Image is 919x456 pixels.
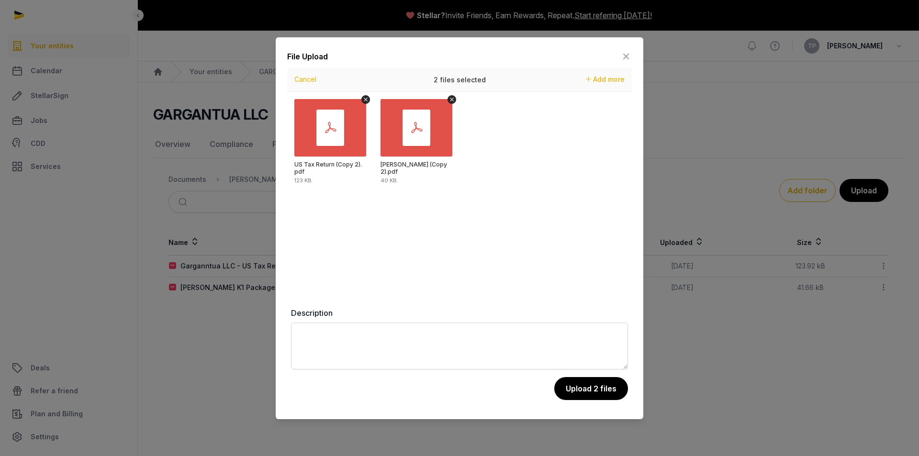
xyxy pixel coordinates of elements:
[381,178,397,183] div: 40 KB
[582,73,628,86] button: Add more files
[294,161,364,176] div: US Tax Return (Copy 2).pdf
[554,377,628,400] button: Upload 2 files
[294,178,312,183] div: 123 KB
[388,68,531,92] div: 2 files selected
[448,95,456,104] button: Remove file
[291,73,319,86] button: Cancel
[747,345,919,456] iframe: Chat Widget
[287,51,328,62] div: File Upload
[361,95,370,104] button: Remove file
[381,161,450,176] div: NICHOLAS KIM K1 Package (Copy 2).pdf
[287,68,632,307] div: Uppy Dashboard
[593,75,625,83] span: Add more
[291,307,628,319] label: Description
